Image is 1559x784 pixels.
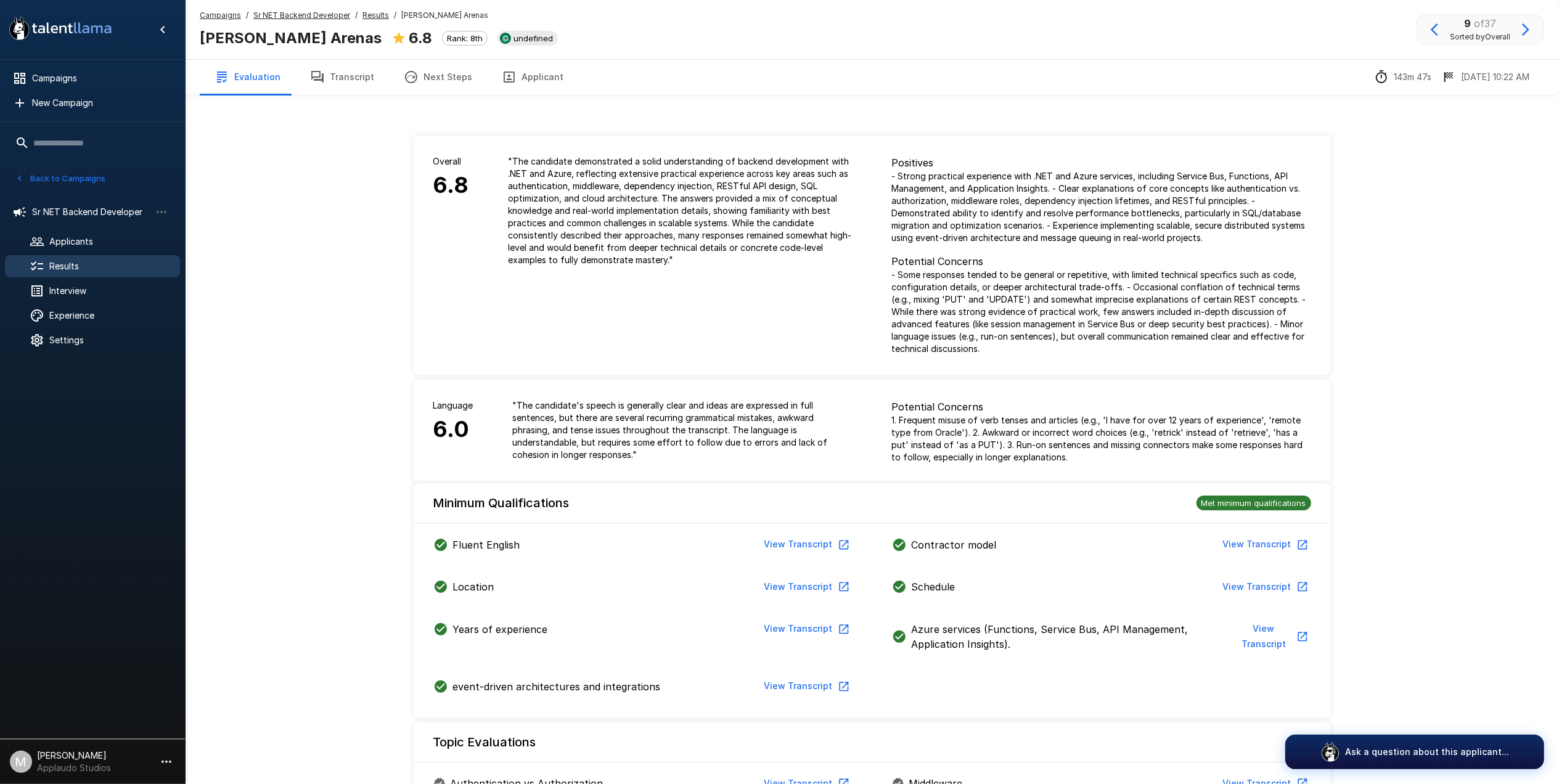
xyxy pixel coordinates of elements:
div: View profile in SmartRecruiters [497,31,558,46]
p: 143m 47s [1394,71,1431,83]
button: Evaluation [200,60,295,94]
img: logo_glasses@2x.png [1320,742,1340,762]
button: View Transcript [759,576,853,598]
button: View Transcript [1218,533,1311,556]
p: event-driven architectures and integrations [453,679,661,694]
p: Fluent English [453,537,520,552]
button: Applicant [487,60,578,94]
p: Schedule [912,579,955,594]
h6: Minimum Qualifications [433,493,570,513]
span: Met minimum qualifications [1197,498,1311,508]
p: Location [453,579,494,594]
button: Transcript [295,60,389,94]
p: Potential Concerns [892,254,1311,269]
p: Contractor model [912,537,997,552]
span: Rank: 8th [443,33,487,43]
p: - Strong practical experience with .NET and Azure services, including Service Bus, Functions, API... [892,170,1311,244]
button: Next Steps [389,60,487,94]
span: of 37 [1474,17,1496,30]
div: The time between starting and completing the interview [1374,70,1431,84]
p: [DATE] 10:22 AM [1461,71,1529,83]
p: Years of experience [453,622,548,637]
p: Language [433,399,473,412]
p: - Some responses tended to be general or repetitive, with limited technical specifics such as cod... [892,269,1311,355]
button: Ask a question about this applicant... [1285,735,1544,769]
button: View Transcript [1218,576,1311,598]
p: Azure services (Functions, Service Bus, API Management, Application Insights). [912,622,1232,651]
p: Overall [433,155,469,168]
button: View Transcript [759,533,853,556]
b: 6.8 [409,29,432,47]
h6: 6.0 [433,412,473,447]
b: [PERSON_NAME] Arenas [200,29,382,47]
button: View Transcript [1232,618,1311,655]
div: The date and time when the interview was completed [1441,70,1529,84]
span: Sorted by Overall [1450,31,1510,43]
img: smartrecruiters_logo.jpeg [500,33,511,44]
h6: Topic Evaluations [433,732,536,752]
h6: 6.8 [433,168,469,203]
p: Potential Concerns [892,399,1311,414]
button: View Transcript [759,675,853,698]
span: undefined [509,33,558,43]
button: View Transcript [759,618,853,640]
p: Ask a question about this applicant... [1345,746,1509,758]
b: 9 [1464,17,1471,30]
p: Positives [892,155,1311,170]
p: 1. Frequent misuse of verb tenses and articles (e.g., 'I have for over 12 years of experience', '... [892,414,1311,463]
p: " The candidate's speech is generally clear and ideas are expressed in full sentences, but there ... [513,399,853,461]
p: " The candidate demonstrated a solid understanding of backend development with .NET and Azure, re... [509,155,853,266]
